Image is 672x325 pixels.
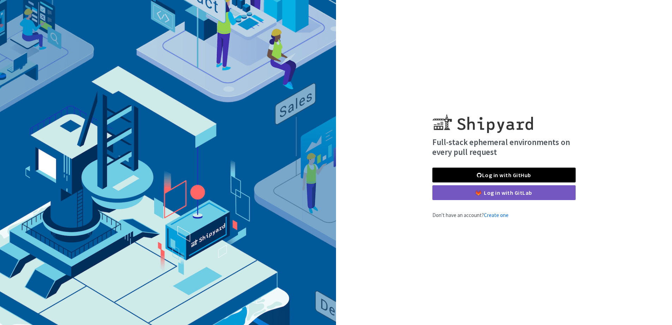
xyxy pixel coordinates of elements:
[432,137,576,157] h4: Full-stack ephemeral environments on every pull request
[484,212,509,218] a: Create one
[432,212,509,218] span: Don't have an account?
[476,190,481,195] img: gitlab-color.svg
[432,168,576,182] a: Log in with GitHub
[432,106,533,133] img: Shipyard logo
[432,185,576,200] a: Log in with GitLab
